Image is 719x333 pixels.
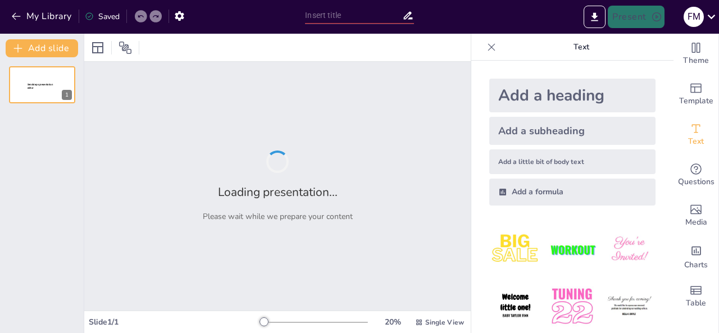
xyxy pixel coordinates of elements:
div: Add charts and graphs [674,236,718,276]
span: Template [679,95,713,107]
div: 20 % [379,317,406,327]
div: Add ready made slides [674,74,718,115]
div: Add a subheading [489,117,656,145]
img: 1.jpeg [489,223,541,276]
div: F M [684,7,704,27]
button: Add slide [6,39,78,57]
span: Media [685,216,707,229]
img: 4.jpeg [489,280,541,332]
button: Export to PowerPoint [584,6,606,28]
div: Layout [89,39,107,57]
input: Insert title [305,7,402,24]
button: My Library [8,7,76,25]
div: Add a little bit of body text [489,149,656,174]
div: Add images, graphics, shapes or video [674,195,718,236]
span: Questions [678,176,715,188]
h2: Loading presentation... [218,184,338,200]
span: Theme [683,54,709,67]
img: 2.jpeg [546,223,598,276]
span: Sendsteps presentation editor [28,83,53,89]
span: Table [686,297,706,309]
div: Add a formula [489,179,656,206]
div: Get real-time input from your audience [674,155,718,195]
span: Charts [684,259,708,271]
span: Position [119,41,132,54]
div: Saved [85,11,120,22]
span: Text [688,135,704,148]
button: Present [608,6,664,28]
p: Text [500,34,662,61]
div: 1 [62,90,72,100]
img: 5.jpeg [546,280,598,332]
img: 3.jpeg [603,223,656,276]
div: Add a table [674,276,718,317]
span: Single View [425,318,464,327]
div: Slide 1 / 1 [89,317,260,327]
div: 1 [9,66,75,103]
div: Add text boxes [674,115,718,155]
div: Change the overall theme [674,34,718,74]
button: F M [684,6,704,28]
img: 6.jpeg [603,280,656,332]
div: Add a heading [489,79,656,112]
p: Please wait while we prepare your content [203,211,353,222]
